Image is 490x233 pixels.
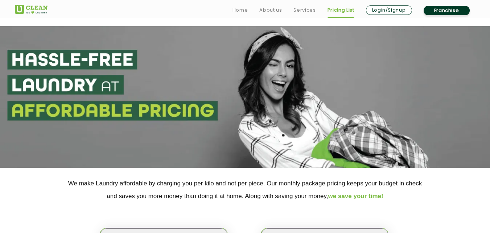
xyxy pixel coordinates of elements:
[328,6,354,15] a: Pricing List
[424,6,470,15] a: Franchise
[366,5,412,15] a: Login/Signup
[232,6,248,15] a: Home
[259,6,282,15] a: About us
[293,6,316,15] a: Services
[15,177,475,202] p: We make Laundry affordable by charging you per kilo and not per piece. Our monthly package pricin...
[15,5,48,14] img: UClean Laundry and Dry Cleaning
[328,193,383,200] span: we save your time!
